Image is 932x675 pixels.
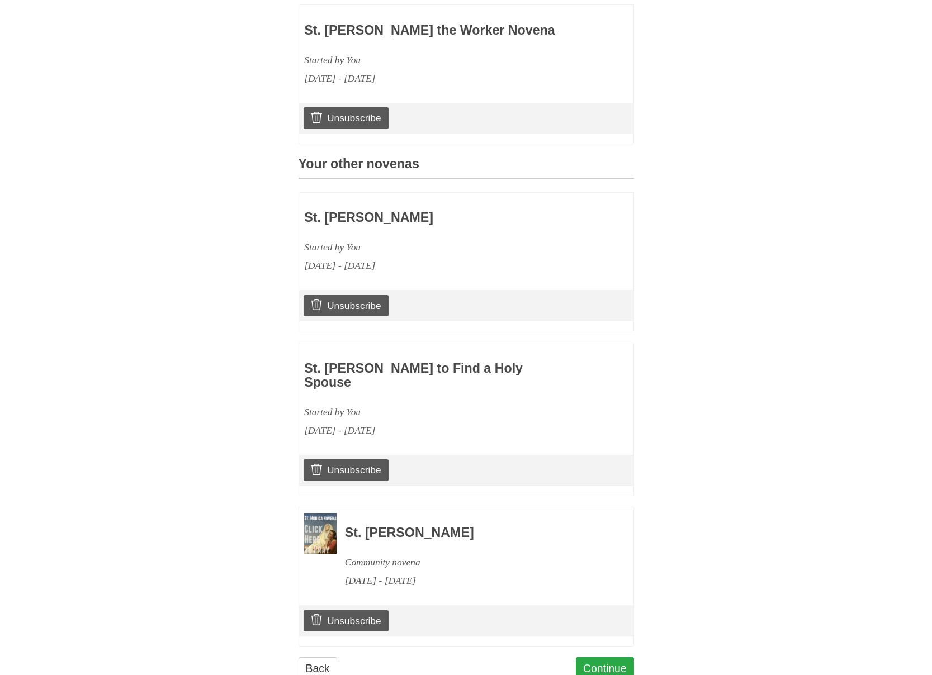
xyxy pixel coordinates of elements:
div: [DATE] - [DATE] [304,421,562,440]
h3: St. [PERSON_NAME] [304,211,562,225]
div: Started by You [304,51,562,69]
a: Unsubscribe [304,459,388,481]
h3: St. [PERSON_NAME] [345,526,603,540]
a: Unsubscribe [304,295,388,316]
div: Started by You [304,238,562,256]
div: Started by You [304,403,562,421]
img: Novena image [304,513,337,554]
h3: Your other novenas [299,157,634,179]
a: Unsubscribe [304,610,388,631]
div: [DATE] - [DATE] [304,256,562,275]
h3: St. [PERSON_NAME] the Worker Novena [304,23,562,38]
div: Community novena [345,553,603,572]
div: [DATE] - [DATE] [304,69,562,88]
div: [DATE] - [DATE] [345,572,603,590]
h3: St. [PERSON_NAME] to Find a Holy Spouse [304,362,562,390]
a: Unsubscribe [304,107,388,129]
